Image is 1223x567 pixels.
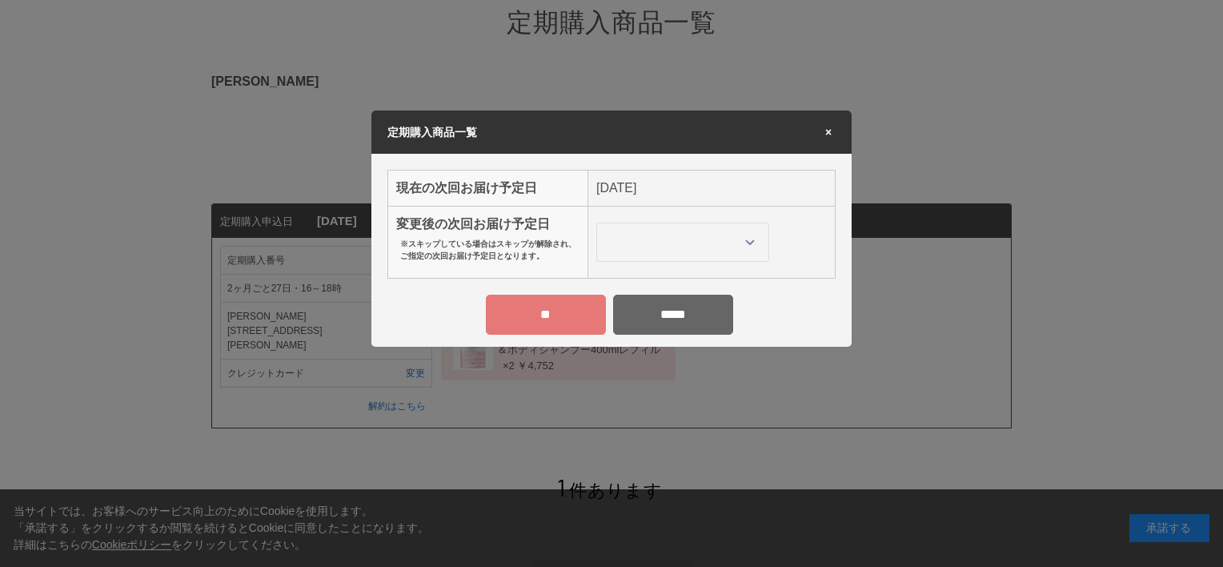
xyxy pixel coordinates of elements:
[388,171,588,207] th: 現在の次回お届け予定日
[400,238,579,262] p: ※スキップしている場合はスキップが解除され、ご指定の次回お届け予定日となります。
[388,207,588,279] th: 変更後の次回お届け予定日
[821,127,836,138] span: ×
[588,171,836,207] td: [DATE]
[387,126,477,139] span: 定期購入商品一覧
